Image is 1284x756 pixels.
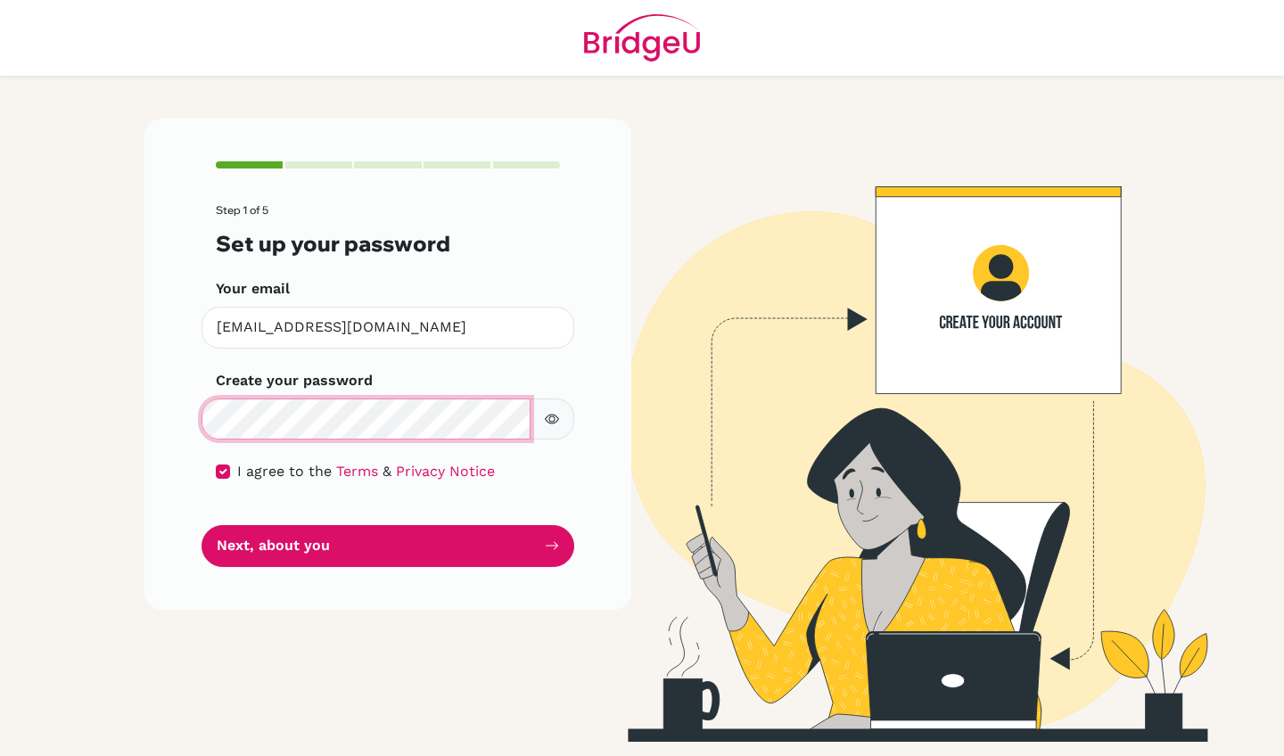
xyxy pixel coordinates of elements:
[237,463,332,480] span: I agree to the
[216,370,373,391] label: Create your password
[396,463,495,480] a: Privacy Notice
[202,307,574,349] input: Insert your email*
[336,463,378,480] a: Terms
[202,525,574,567] button: Next, about you
[216,278,290,300] label: Your email
[383,463,391,480] span: &
[216,203,268,217] span: Step 1 of 5
[216,231,560,257] h3: Set up your password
